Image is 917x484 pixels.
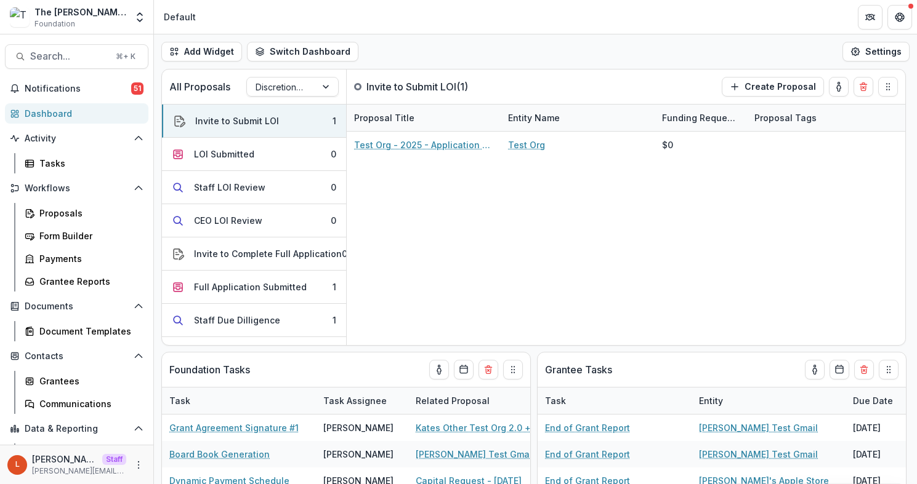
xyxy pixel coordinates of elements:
div: [PERSON_NAME] [323,448,394,461]
span: Search... [30,50,108,62]
div: Entity [692,387,846,414]
button: toggle-assigned-to-me [829,77,849,97]
div: 1 [333,314,336,327]
p: [PERSON_NAME][EMAIL_ADDRESS][DOMAIN_NAME] [32,466,126,477]
div: Payments [39,252,139,265]
div: Funding Requested [655,105,747,131]
a: Communications [20,394,148,414]
button: LOI Submitted0 [162,138,346,171]
div: Related Proposal [408,387,562,414]
div: Task Assignee [316,394,394,407]
div: Grantee Reports [39,275,139,288]
div: Due Date [846,394,900,407]
button: Open entity switcher [131,5,148,30]
div: The [PERSON_NAME] Foundation Workflow Sandbox [34,6,126,18]
a: Tasks [20,153,148,173]
p: All Proposals [169,79,230,94]
div: Entity Name [501,105,655,131]
button: Add Widget [161,42,242,61]
a: [PERSON_NAME] Test Gmail [699,421,818,434]
div: Full Application Submitted [194,280,307,293]
nav: breadcrumb [159,8,201,26]
div: CEO LOI Review [194,214,262,227]
div: Task [162,387,316,414]
button: Drag [879,360,899,379]
button: Invite to Complete Full Application0 [162,237,346,271]
div: Grantees [39,375,139,387]
div: 0 [331,148,336,161]
a: End of Grant Report [545,448,630,461]
div: Entity Name [501,111,567,124]
span: 51 [131,82,143,95]
div: 0 [342,247,347,260]
button: Open Workflows [5,178,148,198]
button: Switch Dashboard [247,42,358,61]
button: Notifications51 [5,79,148,98]
div: Proposal Tags [747,105,901,131]
span: Data & Reporting [25,424,129,434]
div: 0 [331,214,336,227]
div: Dashboard [25,107,139,120]
div: Form Builder [39,229,139,242]
button: Drag [878,77,898,97]
a: Proposals [20,203,148,223]
span: Notifications [25,84,131,94]
div: Proposals [39,207,139,220]
div: Proposal Title [347,111,422,124]
a: Dashboard [5,103,148,124]
button: Open Data & Reporting [5,419,148,438]
button: Calendar [830,360,849,379]
span: Contacts [25,351,129,362]
div: Proposal Title [347,105,501,131]
button: Search... [5,44,148,69]
div: Task Assignee [316,387,408,414]
p: Foundation Tasks [169,362,250,377]
div: Funding Requested [655,111,747,124]
div: [PERSON_NAME] [323,421,394,434]
p: Staff [102,454,126,465]
a: Test Org [508,138,545,151]
span: Documents [25,301,129,312]
div: Invite to Complete Full Application [194,247,342,260]
button: Full Application Submitted1 [162,271,346,304]
div: 1 [333,280,336,293]
div: Proposal Tags [747,111,824,124]
a: End of Grant Report [545,421,630,434]
button: Staff Due Dilligence1 [162,304,346,337]
span: Foundation [34,18,75,30]
a: Document Templates [20,321,148,341]
a: Grantee Reports [20,271,148,292]
div: Related Proposal [408,394,497,407]
button: CEO LOI Review0 [162,204,346,237]
a: Payments [20,248,148,269]
a: Grant Agreement Signature #1 [169,421,299,434]
button: Invite to Submit LOI1 [162,105,346,138]
button: Drag [503,360,523,379]
div: $0 [662,138,673,151]
a: [PERSON_NAME] Test Gmail - 2025 - LOI questions [416,448,555,461]
a: Kates Other Test Org 2.0 + [DATE] [416,421,555,434]
p: Invite to Submit LOI ( 1 ) [366,79,468,94]
button: Open Contacts [5,346,148,366]
img: The Frist Foundation Workflow Sandbox [10,7,30,27]
button: Get Help [887,5,912,30]
button: Settings [842,42,910,61]
a: [PERSON_NAME] Test Gmail [699,448,818,461]
button: Staff LOI Review0 [162,171,346,204]
div: LOI Submitted [194,148,254,161]
button: More [131,458,146,472]
div: Staff LOI Review [194,181,265,194]
button: Open Documents [5,296,148,316]
div: Task [538,387,692,414]
span: Workflows [25,183,129,194]
div: Task [162,394,198,407]
p: [PERSON_NAME] [32,453,97,466]
div: Entity [692,394,730,407]
div: Tasks [39,157,139,170]
div: Staff Due Dilligence [194,314,280,327]
button: Calendar [454,360,474,379]
button: toggle-assigned-to-me [429,360,449,379]
div: Lucy [15,461,20,469]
